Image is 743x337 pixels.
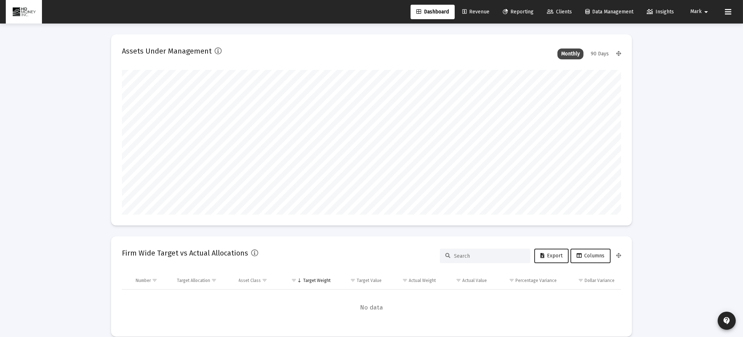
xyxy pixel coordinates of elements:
[457,5,495,19] a: Revenue
[577,253,604,259] span: Columns
[562,272,621,289] td: Column Dollar Variance
[122,45,212,57] h2: Assets Under Management
[136,278,151,283] div: Number
[587,49,612,59] div: 90 Days
[557,49,583,59] div: Monthly
[509,278,514,283] span: Show filter options for column 'Percentage Variance'
[462,278,487,283] div: Actual Value
[534,249,569,263] button: Export
[647,9,674,15] span: Insights
[152,278,157,283] span: Show filter options for column 'Number'
[131,272,172,289] td: Column Number
[492,272,561,289] td: Column Percentage Variance
[291,278,297,283] span: Show filter options for column 'Target Weight'
[702,5,710,19] mat-icon: arrow_drop_down
[122,247,248,259] h2: Firm Wide Target vs Actual Allocations
[357,278,382,283] div: Target Value
[239,278,261,283] div: Asset Class
[402,278,408,283] span: Show filter options for column 'Actual Weight'
[416,9,449,15] span: Dashboard
[547,9,572,15] span: Clients
[122,272,621,326] div: Data grid
[722,316,731,325] mat-icon: contact_support
[690,9,702,15] span: Mark
[578,278,583,283] span: Show filter options for column 'Dollar Variance'
[172,272,234,289] td: Column Target Allocation
[585,278,615,283] div: Dollar Variance
[454,253,525,259] input: Search
[350,278,356,283] span: Show filter options for column 'Target Value'
[497,5,539,19] a: Reporting
[11,5,37,19] img: Dashboard
[211,278,217,283] span: Show filter options for column 'Target Allocation'
[515,278,557,283] div: Percentage Variance
[281,272,336,289] td: Column Target Weight
[462,9,489,15] span: Revenue
[441,272,492,289] td: Column Actual Value
[177,278,210,283] div: Target Allocation
[579,5,639,19] a: Data Management
[682,4,719,19] button: Mark
[456,278,461,283] span: Show filter options for column 'Actual Value'
[387,272,441,289] td: Column Actual Weight
[541,5,578,19] a: Clients
[262,278,268,283] span: Show filter options for column 'Asset Class'
[409,278,436,283] div: Actual Weight
[585,9,633,15] span: Data Management
[411,5,455,19] a: Dashboard
[641,5,680,19] a: Insights
[540,253,562,259] span: Export
[570,249,611,263] button: Columns
[234,272,282,289] td: Column Asset Class
[122,304,621,312] span: No data
[303,278,331,283] div: Target Weight
[336,272,387,289] td: Column Target Value
[503,9,534,15] span: Reporting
